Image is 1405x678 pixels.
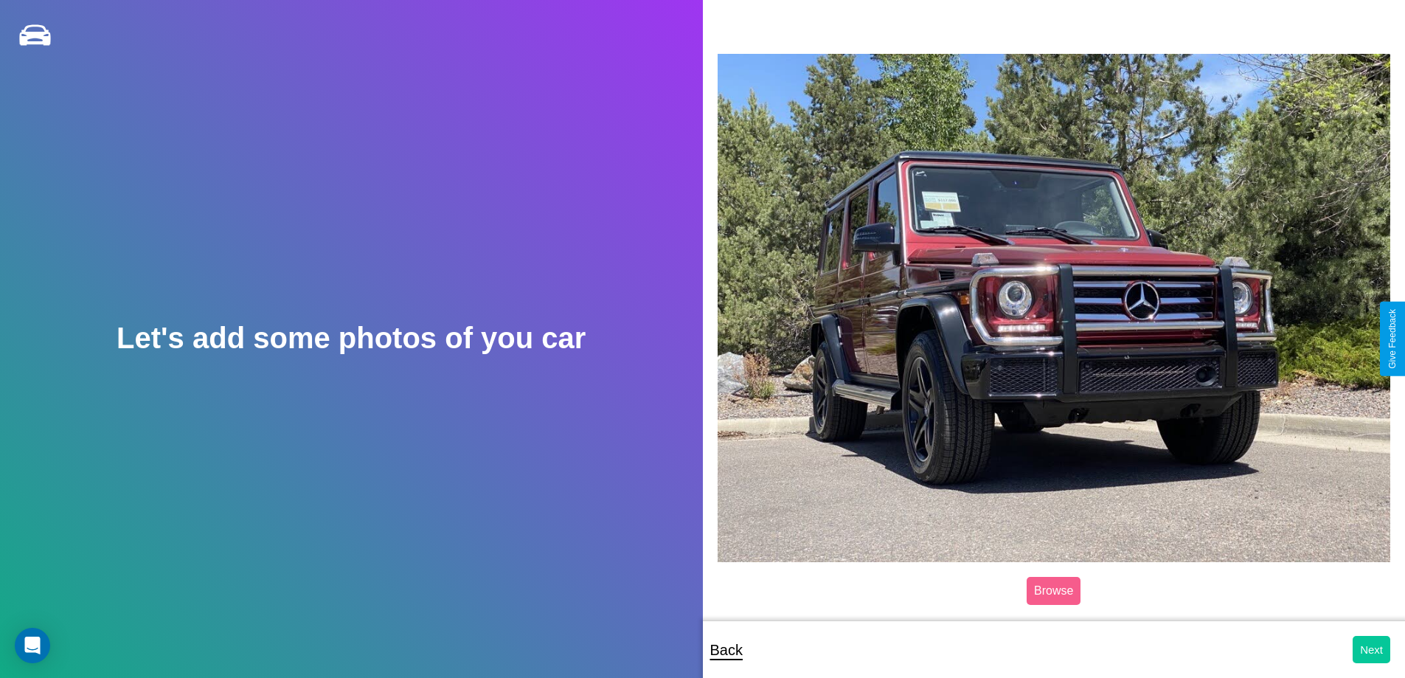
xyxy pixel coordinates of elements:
[117,322,586,355] h2: Let's add some photos of you car
[1387,309,1398,369] div: Give Feedback
[1353,636,1390,663] button: Next
[710,637,743,663] p: Back
[1027,577,1080,605] label: Browse
[718,54,1391,561] img: posted
[15,628,50,663] div: Open Intercom Messenger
